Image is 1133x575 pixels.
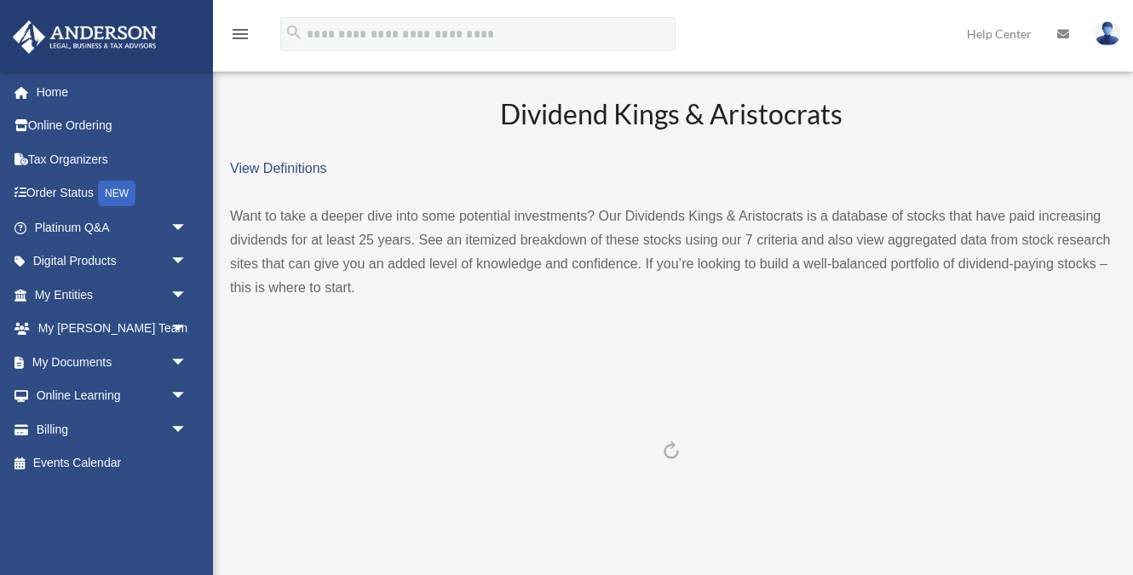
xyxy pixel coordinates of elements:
[230,24,250,44] i: menu
[12,142,213,176] a: Tax Organizers
[170,345,204,380] span: arrow_drop_down
[12,176,213,211] a: Order StatusNEW
[12,278,213,312] a: My Entitiesarrow_drop_down
[170,210,204,245] span: arrow_drop_down
[230,204,1112,300] p: Want to take a deeper dive into some potential investments? Our Dividends Kings & Aristocrats is ...
[230,161,327,175] a: View Definitions
[12,244,213,279] a: Digital Productsarrow_drop_down
[285,23,303,42] i: search
[12,446,213,480] a: Events Calendar
[230,30,250,44] a: menu
[98,181,135,206] div: NEW
[170,312,204,347] span: arrow_drop_down
[170,379,204,414] span: arrow_drop_down
[12,345,213,379] a: My Documentsarrow_drop_down
[170,278,204,313] span: arrow_drop_down
[12,75,213,109] a: Home
[12,210,213,244] a: Platinum Q&Aarrow_drop_down
[170,244,204,279] span: arrow_drop_down
[8,20,162,54] img: Anderson Advisors Platinum Portal
[230,95,1112,134] h2: Dividend Kings & Aristocrats
[12,312,213,346] a: My [PERSON_NAME] Teamarrow_drop_down
[12,412,213,446] a: Billingarrow_drop_down
[12,109,213,143] a: Online Ordering
[12,379,213,413] a: Online Learningarrow_drop_down
[1095,21,1120,46] img: User Pic
[170,412,204,447] span: arrow_drop_down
